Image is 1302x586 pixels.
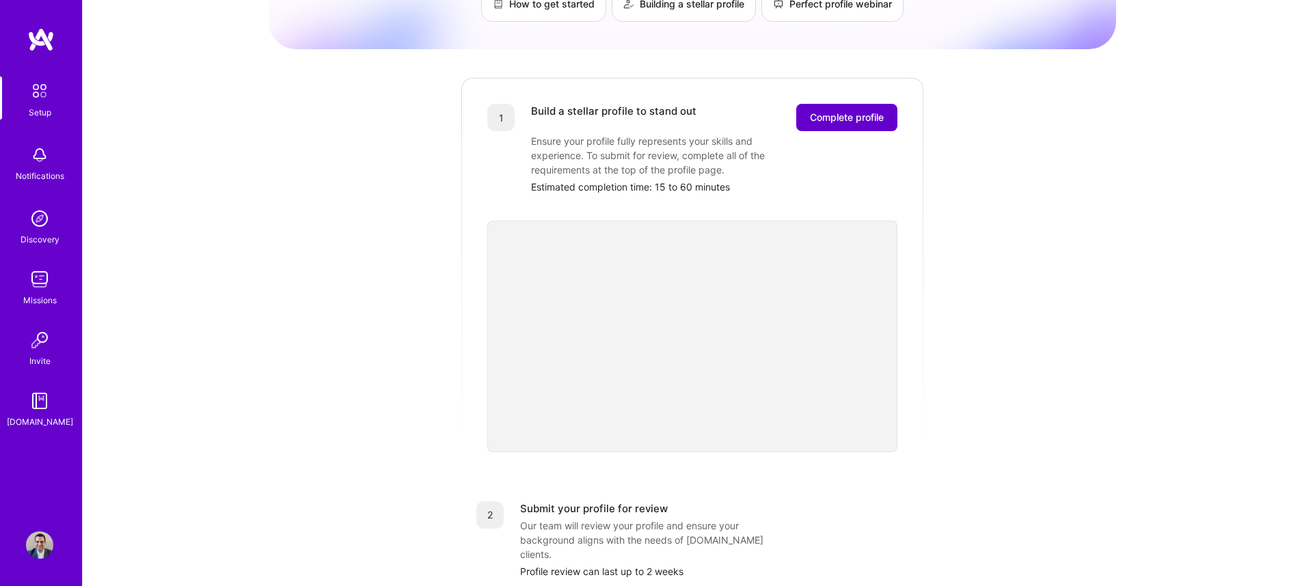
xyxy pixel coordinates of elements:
img: teamwork [26,266,53,293]
button: Complete profile [796,104,897,131]
div: Our team will review your profile and ensure your background aligns with the needs of [DOMAIN_NAM... [520,518,794,561]
div: [DOMAIN_NAME] [7,415,73,429]
img: Invite [26,326,53,354]
div: Setup [29,105,51,120]
div: Missions [23,293,57,307]
a: User Avatar [23,531,57,559]
div: Ensure your profile fully represents your skills and experience. To submit for review, complete a... [531,134,804,177]
div: 1 [487,104,515,131]
div: Invite [29,354,51,368]
div: Estimated completion time: 15 to 60 minutes [531,180,897,194]
iframe: video [487,221,897,452]
div: Profile review can last up to 2 weeks [520,564,908,578]
div: 2 [476,501,504,529]
img: logo [27,27,55,52]
img: discovery [26,205,53,232]
span: Complete profile [810,111,884,124]
img: User Avatar [26,531,53,559]
div: Notifications [16,169,64,183]
img: setup [25,76,54,105]
img: guide book [26,387,53,415]
div: Build a stellar profile to stand out [531,104,696,131]
img: bell [26,141,53,169]
div: Discovery [21,232,59,247]
div: Submit your profile for review [520,501,668,516]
